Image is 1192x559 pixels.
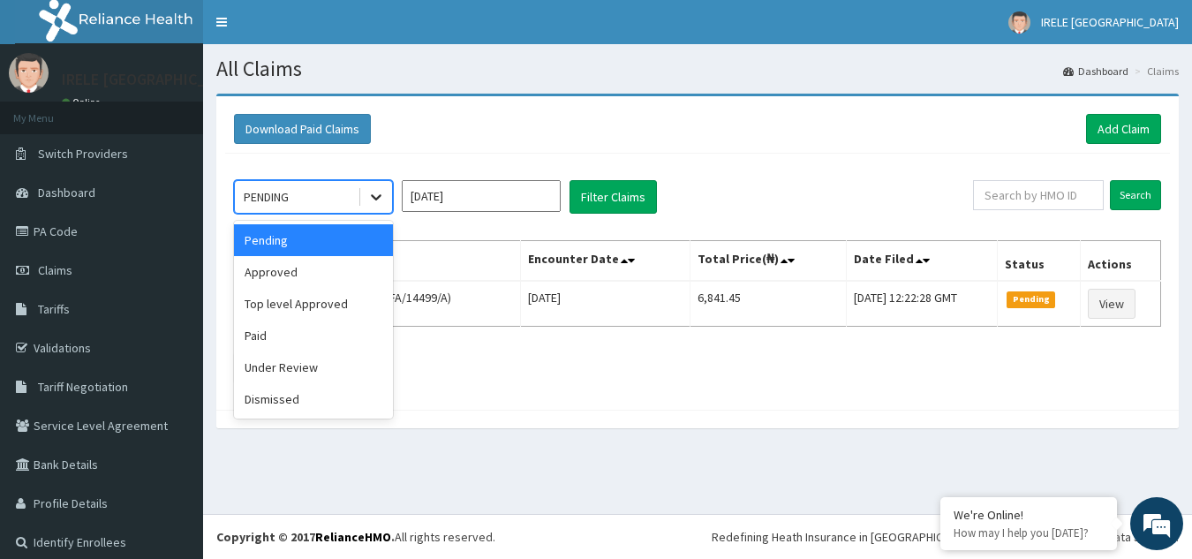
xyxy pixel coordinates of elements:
[1008,11,1030,34] img: User Image
[38,379,128,395] span: Tariff Negotiation
[62,72,248,87] p: IRELE [GEOGRAPHIC_DATA]
[234,256,393,288] div: Approved
[9,53,49,93] img: User Image
[234,320,393,351] div: Paid
[315,529,391,545] a: RelianceHMO
[216,529,395,545] strong: Copyright © 2017 .
[570,180,657,214] button: Filter Claims
[521,281,690,327] td: [DATE]
[62,96,104,109] a: Online
[1086,114,1161,144] a: Add Claim
[244,188,289,206] div: PENDING
[1041,14,1179,30] span: IRELE [GEOGRAPHIC_DATA]
[38,262,72,278] span: Claims
[712,528,1179,546] div: Redefining Heath Insurance in [GEOGRAPHIC_DATA] using Telemedicine and Data Science!
[38,301,70,317] span: Tariffs
[847,241,998,282] th: Date Filed
[1063,64,1128,79] a: Dashboard
[234,288,393,320] div: Top level Approved
[1007,291,1055,307] span: Pending
[1088,289,1135,319] a: View
[216,57,1179,80] h1: All Claims
[998,241,1081,282] th: Status
[954,507,1104,523] div: We're Online!
[38,185,95,200] span: Dashboard
[203,514,1192,559] footer: All rights reserved.
[1130,64,1179,79] li: Claims
[973,180,1104,210] input: Search by HMO ID
[690,241,846,282] th: Total Price(₦)
[1110,180,1161,210] input: Search
[521,241,690,282] th: Encounter Date
[234,383,393,415] div: Dismissed
[402,180,561,212] input: Select Month and Year
[234,114,371,144] button: Download Paid Claims
[234,351,393,383] div: Under Review
[38,146,128,162] span: Switch Providers
[1081,241,1161,282] th: Actions
[690,281,846,327] td: 6,841.45
[954,525,1104,540] p: How may I help you today?
[234,224,393,256] div: Pending
[847,281,998,327] td: [DATE] 12:22:28 GMT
